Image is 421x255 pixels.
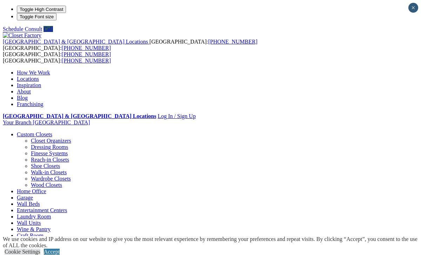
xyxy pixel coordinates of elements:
a: Wall Units [17,220,41,226]
button: Toggle High Contrast [17,6,66,13]
a: Wine & Pantry [17,226,51,232]
a: [PHONE_NUMBER] [62,51,111,57]
a: Blog [17,95,28,101]
a: Wall Beds [17,201,40,207]
a: Log In / Sign Up [158,113,195,119]
a: [PHONE_NUMBER] [208,39,257,45]
a: Entertainment Centers [17,207,67,213]
span: [GEOGRAPHIC_DATA] [33,119,90,125]
div: We use cookies and IP address on our website to give you the most relevant experience by remember... [3,236,421,249]
a: Craft Room [17,233,44,238]
a: About [17,89,31,94]
a: Wood Closets [31,182,62,188]
span: [GEOGRAPHIC_DATA]: [GEOGRAPHIC_DATA]: [3,39,258,51]
a: Your Branch [GEOGRAPHIC_DATA] [3,119,90,125]
a: Cookie Settings [5,249,40,255]
button: Close [408,3,418,13]
a: Call [44,26,53,32]
span: Your Branch [3,119,31,125]
button: Toggle Font size [17,13,56,20]
a: [PHONE_NUMBER] [62,45,111,51]
a: Garage [17,195,33,201]
img: Closet Factory [3,32,41,39]
a: Custom Closets [17,131,52,137]
a: Laundry Room [17,214,51,220]
span: [GEOGRAPHIC_DATA]: [GEOGRAPHIC_DATA]: [3,51,111,64]
a: Inspiration [17,82,41,88]
a: Walk-in Closets [31,169,67,175]
a: Locations [17,76,39,82]
a: Franchising [17,101,44,107]
a: Finesse Systems [31,150,68,156]
a: Dressing Rooms [31,144,68,150]
a: [GEOGRAPHIC_DATA] & [GEOGRAPHIC_DATA] Locations [3,39,149,45]
a: [PHONE_NUMBER] [62,58,111,64]
span: Toggle High Contrast [20,7,63,12]
a: Schedule Consult [3,26,42,32]
a: Accept [44,249,60,255]
a: Home Office [17,188,46,194]
a: Closet Organizers [31,138,71,144]
a: Shoe Closets [31,163,60,169]
span: Toggle Font size [20,14,54,19]
span: [GEOGRAPHIC_DATA] & [GEOGRAPHIC_DATA] Locations [3,39,148,45]
a: Reach-in Closets [31,157,69,163]
a: How We Work [17,70,50,76]
a: Wardrobe Closets [31,176,71,182]
a: [GEOGRAPHIC_DATA] & [GEOGRAPHIC_DATA] Locations [3,113,156,119]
